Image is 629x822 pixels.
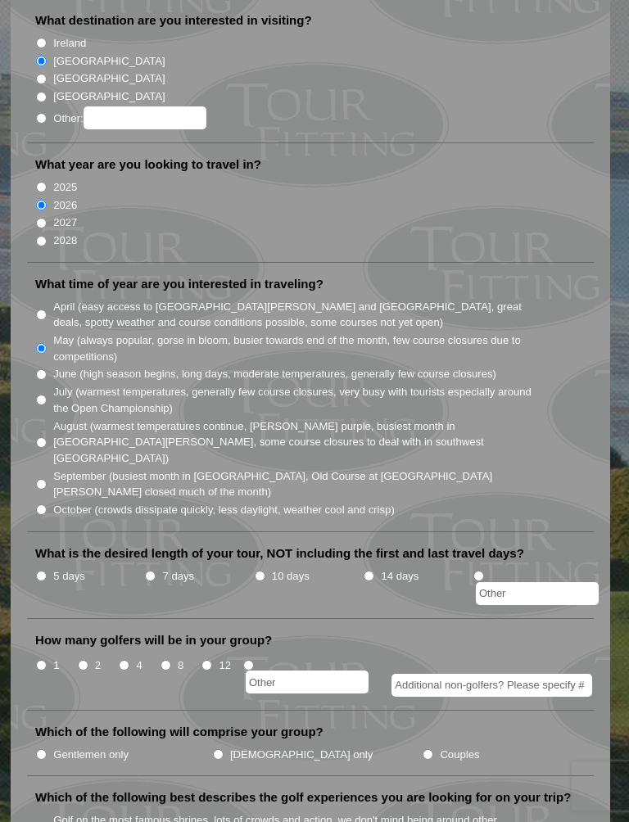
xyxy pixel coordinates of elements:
label: What destination are you interested in visiting? [35,12,312,29]
label: September (busiest month in [GEOGRAPHIC_DATA], Old Course at [GEOGRAPHIC_DATA][PERSON_NAME] close... [53,468,532,500]
label: October (crowds dissipate quickly, less daylight, weather cool and crisp) [53,502,395,518]
label: 2027 [53,215,77,231]
label: April (easy access to [GEOGRAPHIC_DATA][PERSON_NAME] and [GEOGRAPHIC_DATA], great deals, spotty w... [53,299,532,331]
input: Other [246,671,369,693]
label: 2 [95,657,101,674]
label: May (always popular, gorse in bloom, busier towards end of the month, few course closures due to ... [53,332,532,364]
label: [GEOGRAPHIC_DATA] [53,88,165,105]
label: Which of the following will comprise your group? [35,724,324,740]
label: Gentlemen only [53,747,129,763]
label: 2028 [53,233,77,249]
label: 8 [178,657,183,674]
label: [DEMOGRAPHIC_DATA] only [230,747,373,763]
label: Ireland [53,35,86,52]
label: 2026 [53,197,77,214]
label: Other: [53,106,206,129]
input: Other [476,582,599,605]
label: 4 [136,657,142,674]
label: 12 [219,657,232,674]
input: Additional non-golfers? Please specify # [391,674,592,697]
label: 14 days [381,568,419,585]
label: 2025 [53,179,77,196]
label: [GEOGRAPHIC_DATA] [53,53,165,70]
label: June (high season begins, long days, moderate temperatures, generally few course closures) [53,366,496,382]
label: August (warmest temperatures continue, [PERSON_NAME] purple, busiest month in [GEOGRAPHIC_DATA][P... [53,418,532,467]
input: Other: [84,106,206,129]
label: Couples [440,747,479,763]
label: 1 [53,657,59,674]
label: [GEOGRAPHIC_DATA] [53,70,165,87]
label: Which of the following best describes the golf experiences you are looking for on your trip? [35,789,571,806]
label: What is the desired length of your tour, NOT including the first and last travel days? [35,545,524,562]
label: 7 days [163,568,195,585]
label: 10 days [272,568,310,585]
label: 5 days [53,568,85,585]
label: What year are you looking to travel in? [35,156,261,173]
label: What time of year are you interested in traveling? [35,276,324,292]
label: July (warmest temperatures, generally few course closures, very busy with tourists especially aro... [53,384,532,416]
label: How many golfers will be in your group? [35,632,272,648]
